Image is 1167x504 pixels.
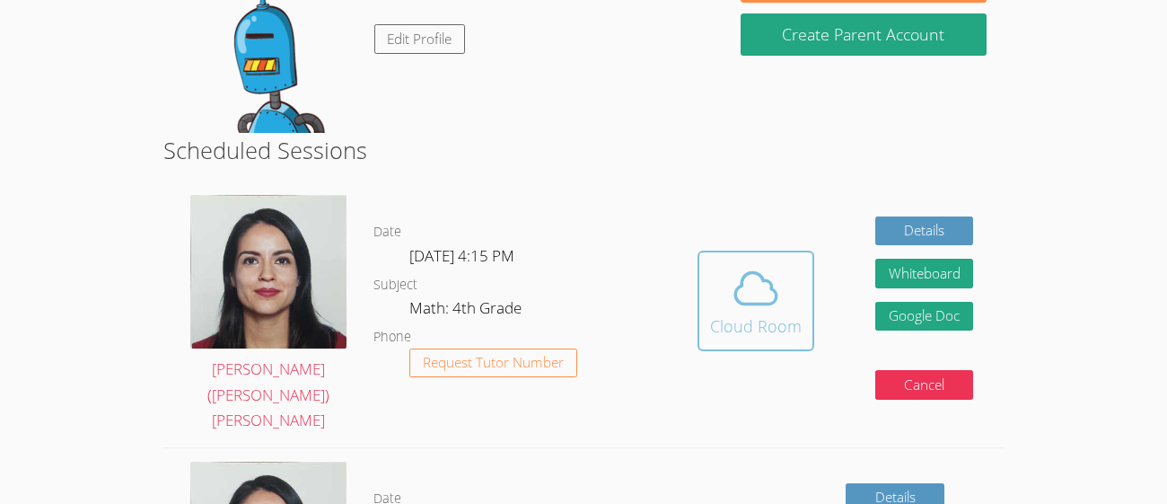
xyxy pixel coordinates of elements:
[875,217,974,246] a: Details
[190,195,347,434] a: [PERSON_NAME] ([PERSON_NAME]) [PERSON_NAME]
[875,302,974,332] a: Google Doc
[374,24,466,54] a: Edit Profile
[409,245,514,266] span: [DATE] 4:15 PM
[409,349,577,378] button: Request Tutor Number
[741,13,987,56] button: Create Parent Account
[698,251,814,351] button: Cloud Room
[423,356,564,369] span: Request Tutor Number
[190,195,347,349] img: picture.jpeg
[373,326,411,349] dt: Phone
[875,259,974,288] button: Whiteboard
[710,314,802,339] div: Cloud Room
[875,370,974,400] button: Cancel
[373,274,417,296] dt: Subject
[163,133,1004,167] h2: Scheduled Sessions
[373,221,401,243] dt: Date
[409,296,525,326] dd: Math: 4th Grade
